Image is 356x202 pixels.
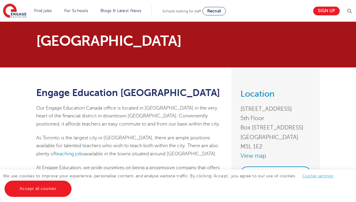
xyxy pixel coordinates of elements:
p: At Engage Education, we pride ourselves on being a progressive company that offers something a li... [36,164,222,195]
span: Schools looking for staff [162,9,201,13]
span: Recruit [207,9,221,13]
h3: Location [240,90,311,98]
a: View map [240,151,311,160]
a: Find jobs [34,8,52,13]
address: [STREET_ADDRESS] 5th Floor Box [STREET_ADDRESS] [GEOGRAPHIC_DATA] M5L 1E2 [240,104,311,151]
a: Cookie settings [302,174,333,178]
p: As Toronto is the largest city in [GEOGRAPHIC_DATA], there are ample positions available for tale... [36,134,222,158]
span: We use cookies to improve your experience, personalise content, and analyse website traffic. By c... [3,174,339,191]
a: Accept all cookies [5,181,72,197]
a: teaching jobs [55,151,84,157]
p: Our Engage Education Canada office is located in [GEOGRAPHIC_DATA] in the very heart of the finan... [36,104,222,128]
p: [GEOGRAPHIC_DATA] [36,34,198,48]
h1: Engage Education [GEOGRAPHIC_DATA] [36,88,222,98]
a: Sign up [313,7,340,15]
img: Engage Education [3,4,27,19]
a: [PHONE_NUMBER] [240,166,311,180]
a: For Schools [64,8,88,13]
a: Blogs & Latest News [100,8,141,13]
a: Recruit [202,7,226,15]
